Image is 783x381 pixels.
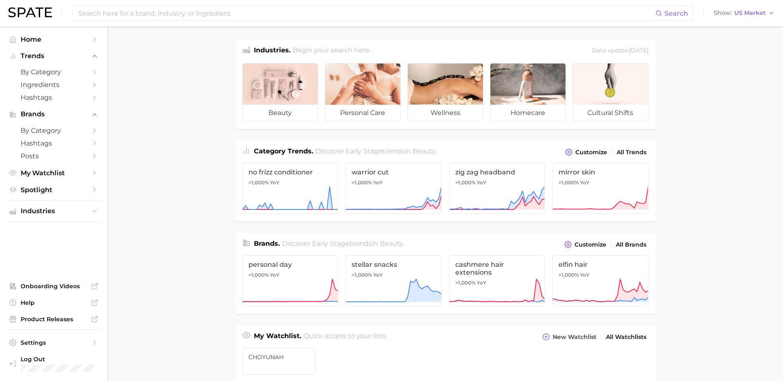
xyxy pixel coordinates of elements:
[7,296,101,309] a: Help
[380,240,403,247] span: beauty
[455,168,539,176] span: zig zag headband
[412,147,435,155] span: beauty
[477,280,486,286] span: YoY
[7,66,101,78] a: by Category
[21,68,87,76] span: by Category
[558,261,642,268] span: elfin hair
[21,52,87,60] span: Trends
[345,163,442,214] a: warrior cut>1,000% YoY
[7,313,101,325] a: Product Releases
[7,108,101,120] button: Brands
[21,282,87,290] span: Onboarding Videos
[254,240,280,247] span: Brands .
[449,163,545,214] a: zig zag headband>1,000% YoY
[572,63,648,122] a: cultural shifts
[21,169,87,177] span: My Watchlist
[575,149,607,156] span: Customize
[455,280,475,286] span: >1,000%
[293,45,371,56] h2: Begin your search here.
[21,94,87,101] span: Hashtags
[616,241,646,248] span: All Brands
[248,354,310,360] span: CHOYUNAH
[7,91,101,104] a: Hashtags
[714,11,732,15] span: Show
[21,315,87,323] span: Product Releases
[7,280,101,292] a: Onboarding Videos
[7,150,101,162] a: Posts
[21,207,87,215] span: Industries
[373,272,383,278] span: YoY
[21,186,87,194] span: Spotlight
[254,45,291,56] h1: Industries.
[7,183,101,196] a: Spotlight
[325,105,400,121] span: personal care
[7,137,101,150] a: Hashtags
[270,272,279,278] span: YoY
[254,147,313,155] span: Category Trends .
[449,255,545,306] a: cashmere hair extensions>1,000% YoY
[282,240,404,247] span: Discover Early Stage brands in .
[248,272,269,278] span: >1,000%
[243,105,318,121] span: beauty
[490,105,565,121] span: homecare
[242,163,338,214] a: no frizz conditioner>1,000% YoY
[614,239,648,250] a: All Brands
[7,78,101,91] a: Ingredients
[21,139,87,147] span: Hashtags
[352,272,372,278] span: >1,000%
[270,179,279,186] span: YoY
[352,168,435,176] span: warrior cut
[7,167,101,179] a: My Watchlist
[734,11,766,15] span: US Market
[455,261,539,276] span: cashmere hair extensions
[575,241,606,248] span: Customize
[562,239,608,250] button: Customize
[248,261,332,268] span: personal day
[7,124,101,137] a: by Category
[552,163,648,214] a: mirror skin>1,000% YoY
[604,332,648,343] a: All Watchlists
[592,45,648,56] div: Data update: [DATE]
[78,6,655,20] input: Search here for a brand, industry, or ingredient
[242,63,318,122] a: beauty
[7,33,101,46] a: Home
[21,35,87,43] span: Home
[315,147,437,155] span: Discover Early Stage trends in .
[248,168,332,176] span: no frizz conditioner
[563,146,609,158] button: Customize
[573,105,648,121] span: cultural shifts
[615,147,648,158] a: All Trends
[606,334,646,341] span: All Watchlists
[345,255,442,306] a: stellar snacks>1,000% YoY
[373,179,383,186] span: YoY
[303,331,387,343] h2: Quick access to your lists.
[21,127,87,134] span: by Category
[580,179,589,186] span: YoY
[540,331,598,343] button: New Watchlist
[552,255,648,306] a: elfin hair>1,000% YoY
[21,339,87,346] span: Settings
[553,334,596,341] span: New Watchlist
[21,299,87,306] span: Help
[254,331,301,343] h1: My Watchlist.
[407,63,483,122] a: wellness
[408,105,483,121] span: wellness
[617,149,646,156] span: All Trends
[21,111,87,118] span: Brands
[490,63,566,122] a: homecare
[352,179,372,186] span: >1,000%
[7,336,101,349] a: Settings
[21,81,87,89] span: Ingredients
[325,63,401,122] a: personal care
[8,7,52,17] img: SPATE
[242,348,316,375] a: CHOYUNAH
[712,8,777,19] button: ShowUS Market
[248,179,269,186] span: >1,000%
[7,205,101,217] button: Industries
[665,9,688,17] span: Search
[352,261,435,268] span: stellar snacks
[558,168,642,176] span: mirror skin
[477,179,486,186] span: YoY
[21,355,94,363] span: Log Out
[242,255,338,306] a: personal day>1,000% YoY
